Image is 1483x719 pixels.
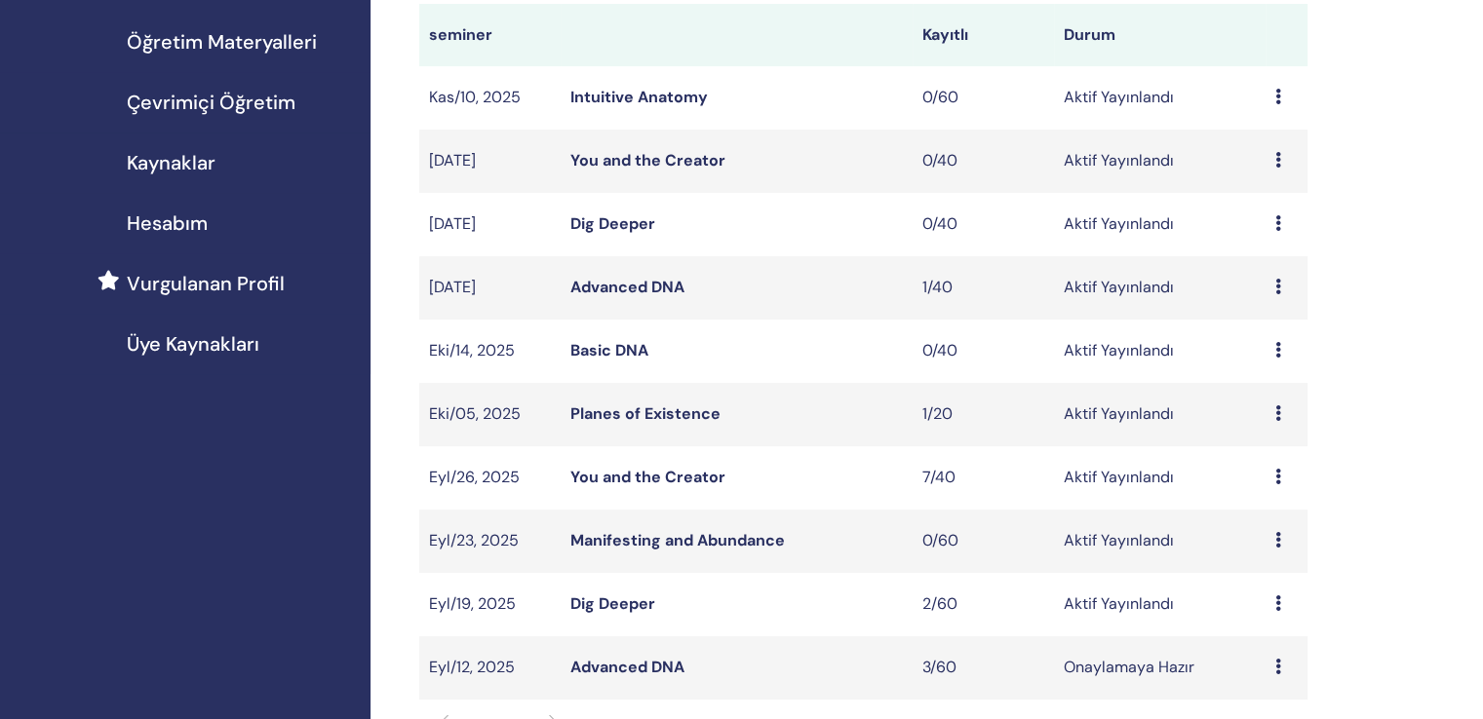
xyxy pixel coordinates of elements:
td: Aktif Yayınlandı [1054,573,1266,636]
td: 3/60 [913,636,1054,700]
td: Aktif Yayınlandı [1054,130,1266,193]
span: Üye Kaynakları [127,329,259,359]
td: Onaylamaya Hazır [1054,636,1266,700]
td: 0/40 [913,130,1054,193]
td: Eyl/23, 2025 [419,510,561,573]
span: Vurgulanan Profil [127,269,285,298]
td: [DATE] [419,130,561,193]
a: Advanced DNA [570,277,684,297]
a: You and the Creator [570,150,725,170]
a: Advanced DNA [570,657,684,677]
td: Aktif Yayınlandı [1054,66,1266,130]
td: 0/60 [913,66,1054,130]
span: Hesabım [127,208,208,238]
td: Eyl/12, 2025 [419,636,561,700]
td: 2/60 [913,573,1054,636]
td: Aktif Yayınlandı [1054,446,1266,510]
td: 0/60 [913,510,1054,573]
td: Aktif Yayınlandı [1054,320,1266,383]
span: Çevrimiçi Öğretim [127,88,295,117]
a: Basic DNA [570,340,648,360]
td: Aktif Yayınlandı [1054,193,1266,256]
th: Durum [1054,4,1266,66]
td: Aktif Yayınlandı [1054,383,1266,446]
td: 0/40 [913,193,1054,256]
a: Planes of Existence [570,403,721,424]
td: Eyl/19, 2025 [419,573,561,636]
td: 1/40 [913,256,1054,320]
a: You and the Creator [570,467,725,487]
td: Eki/14, 2025 [419,320,561,383]
td: 1/20 [913,383,1054,446]
td: Aktif Yayınlandı [1054,256,1266,320]
td: Aktif Yayınlandı [1054,510,1266,573]
th: seminer [419,4,561,66]
td: 7/40 [913,446,1054,510]
span: Kaynaklar [127,148,215,177]
th: Kayıtlı [913,4,1054,66]
a: Dig Deeper [570,593,655,614]
td: 0/40 [913,320,1054,383]
td: [DATE] [419,193,561,256]
td: Eki/05, 2025 [419,383,561,446]
span: Öğretim Materyalleri [127,27,317,57]
a: Intuitive Anatomy [570,87,708,107]
td: Kas/10, 2025 [419,66,561,130]
a: Manifesting and Abundance [570,530,785,550]
a: Dig Deeper [570,213,655,234]
td: Eyl/26, 2025 [419,446,561,510]
td: [DATE] [419,256,561,320]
